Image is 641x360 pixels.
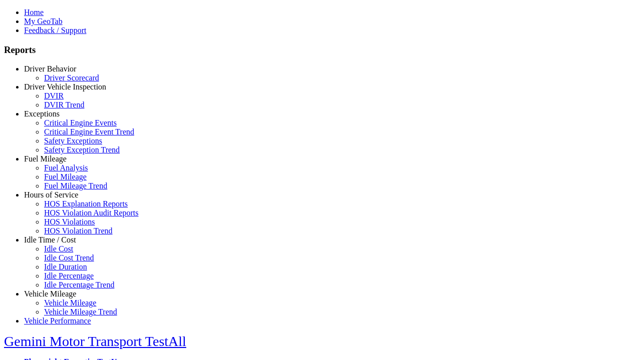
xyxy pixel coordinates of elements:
[44,145,120,154] a: Safety Exception Trend
[44,199,128,208] a: HOS Explanation Reports
[44,307,117,316] a: Vehicle Mileage Trend
[44,262,87,271] a: Idle Duration
[44,298,96,307] a: Vehicle Mileage
[24,109,60,118] a: Exceptions
[24,17,63,25] a: My GeoTab
[24,190,78,199] a: Hours of Service
[24,8,44,16] a: Home
[44,244,73,253] a: Idle Cost
[44,253,94,262] a: Idle Cost Trend
[24,235,76,244] a: Idle Time / Cost
[4,333,186,349] a: Gemini Motor Transport TestAll
[44,181,107,190] a: Fuel Mileage Trend
[44,73,99,82] a: Driver Scorecard
[44,136,102,145] a: Safety Exceptions
[44,271,94,280] a: Idle Percentage
[44,280,114,289] a: Idle Percentage Trend
[44,100,84,109] a: DVIR Trend
[44,226,113,235] a: HOS Violation Trend
[4,44,637,55] h3: Reports
[24,316,91,325] a: Vehicle Performance
[44,208,139,217] a: HOS Violation Audit Reports
[24,154,67,163] a: Fuel Mileage
[24,26,86,34] a: Feedback / Support
[44,217,95,226] a: HOS Violations
[24,64,76,73] a: Driver Behavior
[44,172,87,181] a: Fuel Mileage
[44,127,134,136] a: Critical Engine Event Trend
[24,82,106,91] a: Driver Vehicle Inspection
[44,163,88,172] a: Fuel Analysis
[44,118,117,127] a: Critical Engine Events
[24,289,76,298] a: Vehicle Mileage
[44,91,64,100] a: DVIR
